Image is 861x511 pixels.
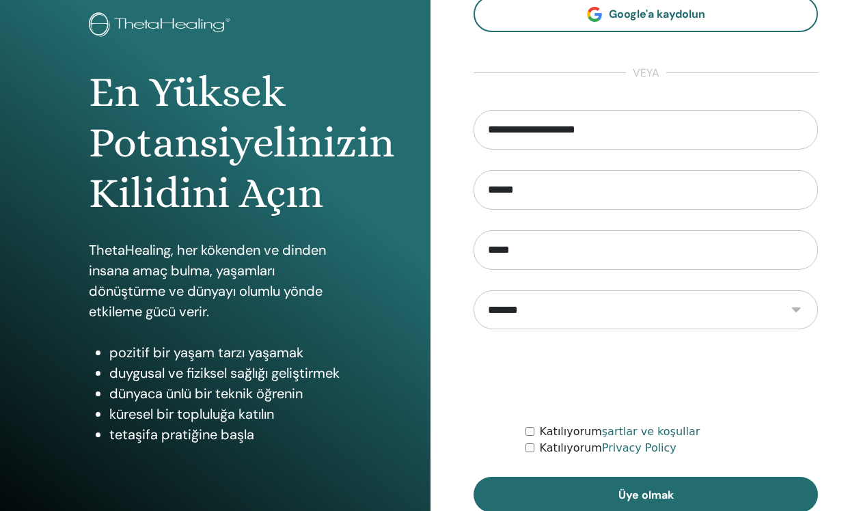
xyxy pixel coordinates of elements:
[540,424,700,440] label: Katılıyorum
[109,424,342,445] li: tetaşifa pratiğine başla
[609,7,705,21] span: Google'a kaydolun
[89,67,342,219] h1: En Yüksek Potansiyelinizin Kilidini Açın
[89,240,342,322] p: ThetaHealing, her kökenden ve dinden insana amaç bulma, yaşamları dönüştürme ve dünyayı olumlu yö...
[109,363,342,383] li: duygusal ve fiziksel sağlığı geliştirmek
[542,350,750,403] iframe: reCAPTCHA
[109,383,342,404] li: dünyaca ünlü bir teknik öğrenin
[109,342,342,363] li: pozitif bir yaşam tarzı yaşamak
[109,404,342,424] li: küresel bir topluluğa katılın
[618,488,674,502] span: Üye olmak
[602,425,700,438] a: şartlar ve koşullar
[602,441,676,454] a: Privacy Policy
[626,65,666,81] span: veya
[540,440,676,456] label: Katılıyorum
